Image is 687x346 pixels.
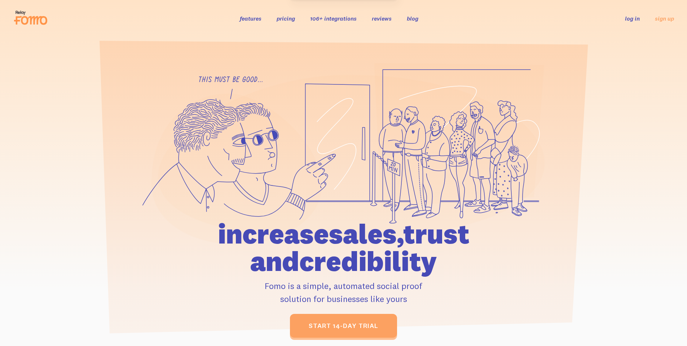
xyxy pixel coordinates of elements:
a: 106+ integrations [310,15,357,22]
a: reviews [372,15,392,22]
a: start 14-day trial [290,314,397,338]
p: Fomo is a simple, automated social proof solution for businesses like yours [177,279,511,305]
a: pricing [277,15,295,22]
a: log in [625,15,640,22]
a: blog [407,15,418,22]
a: sign up [655,15,674,22]
h1: increase sales, trust and credibility [177,220,511,275]
a: features [240,15,261,22]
